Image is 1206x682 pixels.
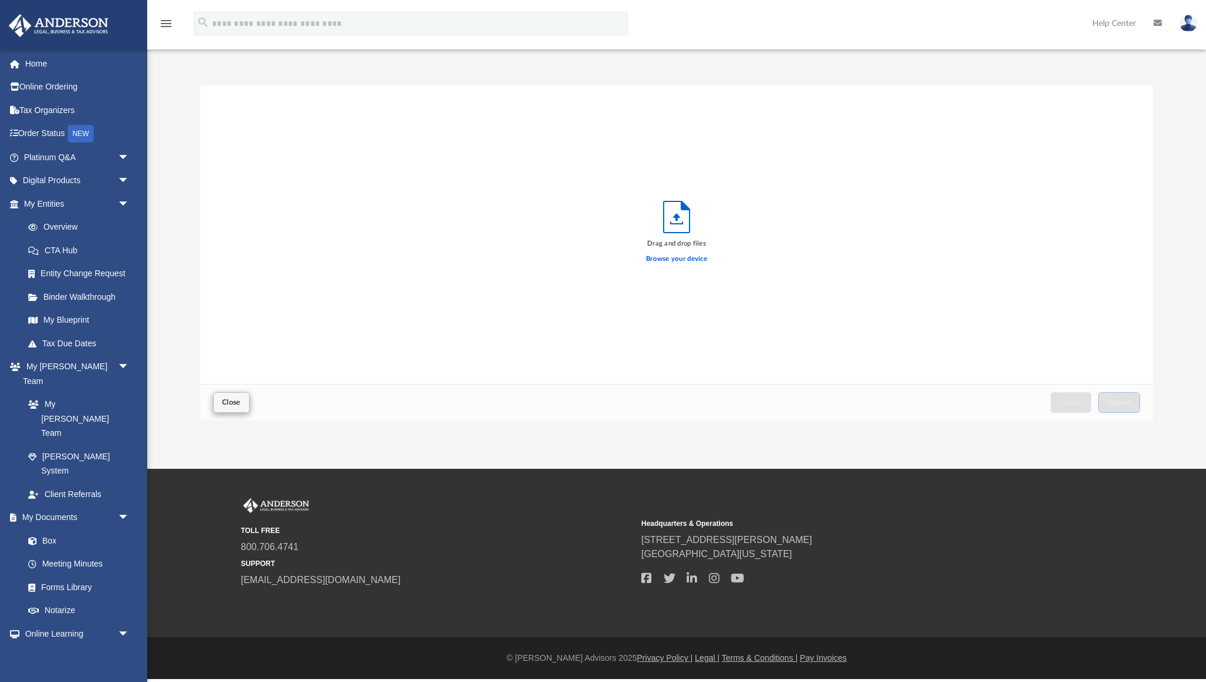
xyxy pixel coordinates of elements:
a: Online Ordering [8,75,147,99]
img: User Pic [1180,15,1197,32]
a: Box [16,529,135,552]
a: menu [159,22,173,31]
a: Digital Productsarrow_drop_down [8,169,147,193]
a: CTA Hub [16,239,147,262]
a: Overview [16,216,147,239]
img: Anderson Advisors Platinum Portal [241,498,312,514]
a: [PERSON_NAME] System [16,445,141,482]
a: Client Referrals [16,482,141,506]
a: [EMAIL_ADDRESS][DOMAIN_NAME] [241,575,400,585]
label: Browse your device [646,254,707,264]
span: arrow_drop_down [118,355,141,379]
a: Order StatusNEW [8,122,147,146]
span: Upload [1107,399,1132,406]
a: My Documentsarrow_drop_down [8,506,141,529]
button: Close [213,392,250,413]
span: arrow_drop_down [118,169,141,193]
span: arrow_drop_down [118,192,141,216]
small: SUPPORT [241,558,633,569]
a: [STREET_ADDRESS][PERSON_NAME] [641,535,812,545]
a: Terms & Conditions | [722,653,798,663]
div: NEW [68,125,94,143]
i: menu [159,16,173,31]
a: My [PERSON_NAME] Team [16,393,135,445]
a: My Blueprint [16,309,141,332]
small: TOLL FREE [241,525,633,536]
a: My [PERSON_NAME] Teamarrow_drop_down [8,355,141,393]
button: Upload [1098,392,1141,413]
div: Drag and drop files [646,239,707,249]
a: Privacy Policy | [637,653,693,663]
a: Forms Library [16,575,135,599]
span: arrow_drop_down [118,506,141,530]
small: Headquarters & Operations [641,518,1033,529]
a: Entity Change Request [16,262,147,286]
a: Tax Organizers [8,98,147,122]
a: Legal | [695,653,720,663]
a: [GEOGRAPHIC_DATA][US_STATE] [641,549,792,559]
a: Tax Due Dates [16,332,147,355]
div: Upload [200,85,1153,421]
a: My Entitiesarrow_drop_down [8,192,147,216]
div: grid [200,85,1153,385]
a: Home [8,52,147,75]
a: Pay Invoices [800,653,846,663]
button: Cancel [1051,392,1092,413]
a: Binder Walkthrough [16,285,147,309]
div: © [PERSON_NAME] Advisors 2025 [147,652,1206,664]
span: Cancel [1059,399,1083,406]
span: arrow_drop_down [118,622,141,646]
span: Close [222,399,241,406]
a: Platinum Q&Aarrow_drop_down [8,145,147,169]
a: Meeting Minutes [16,552,141,576]
a: Notarize [16,599,141,623]
i: search [197,16,210,29]
a: 800.706.4741 [241,542,299,552]
a: Online Learningarrow_drop_down [8,622,141,645]
img: Anderson Advisors Platinum Portal [5,14,112,37]
span: arrow_drop_down [118,145,141,170]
